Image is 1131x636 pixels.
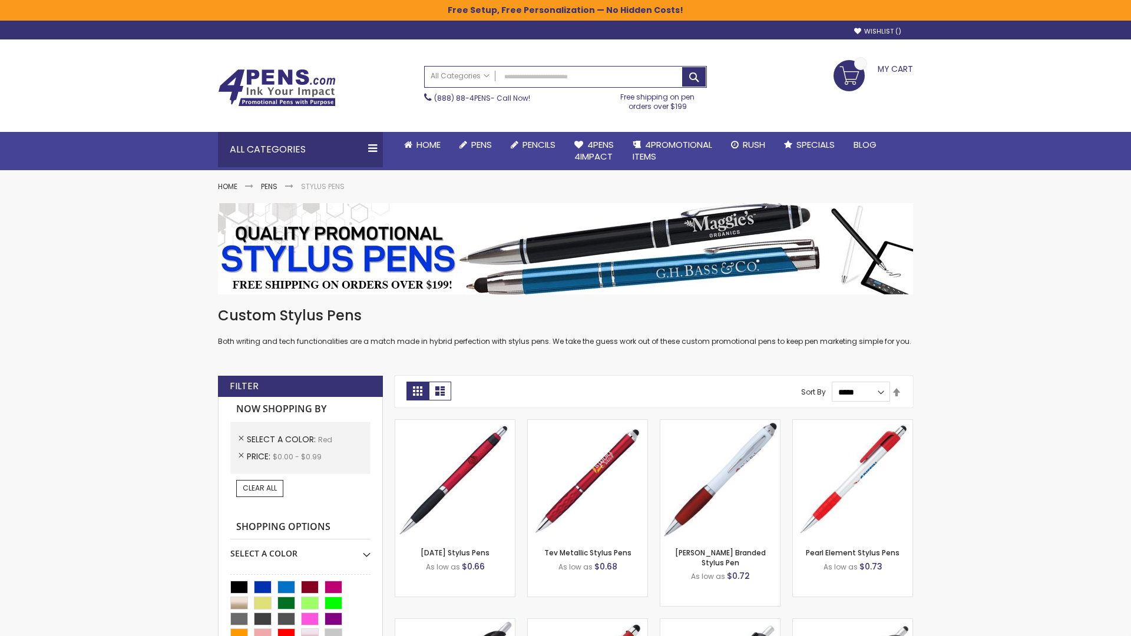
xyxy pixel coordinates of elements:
[236,480,283,496] a: Clear All
[395,618,515,628] a: Story Stylus Custom Pen-Red
[801,387,826,397] label: Sort By
[247,450,273,462] span: Price
[230,397,371,422] strong: Now Shopping by
[230,380,259,393] strong: Filter
[824,562,858,572] span: As low as
[395,420,515,539] img: Epiphany Stylus Pens-Red
[558,562,593,572] span: As low as
[528,419,647,429] a: Tev Metallic Stylus Pens-Red
[743,138,765,151] span: Rush
[218,181,237,191] a: Home
[318,435,332,445] span: Red
[574,138,614,163] span: 4Pens 4impact
[727,570,750,582] span: $0.72
[660,618,780,628] a: Souvenir® Anthem Stylus Pen-Red
[594,561,617,572] span: $0.68
[675,548,766,567] a: [PERSON_NAME] Branded Stylus Pen
[854,27,901,36] a: Wishlist
[859,561,882,572] span: $0.73
[796,138,835,151] span: Specials
[660,419,780,429] a: Ion White Branded Stylus Pen-Red
[431,71,490,81] span: All Categories
[793,419,912,429] a: Pearl Element Stylus Pens-Red
[395,132,450,158] a: Home
[793,618,912,628] a: Souvenir® Emblem Stylus Pen-Red
[395,419,515,429] a: Epiphany Stylus Pens-Red
[501,132,565,158] a: Pencils
[261,181,277,191] a: Pens
[301,181,345,191] strong: Stylus Pens
[247,433,318,445] span: Select A Color
[854,138,877,151] span: Blog
[528,618,647,628] a: Custom Stylus Grip Pens-Red
[609,88,707,111] div: Free shipping on pen orders over $199
[218,306,913,325] h1: Custom Stylus Pens
[722,132,775,158] a: Rush
[633,138,712,163] span: 4PROMOTIONAL ITEMS
[230,515,371,540] strong: Shopping Options
[544,548,631,558] a: Tev Metallic Stylus Pens
[434,93,530,103] span: - Call Now!
[450,132,501,158] a: Pens
[806,548,899,558] a: Pearl Element Stylus Pens
[775,132,844,158] a: Specials
[565,132,623,170] a: 4Pens4impact
[218,132,383,167] div: All Categories
[691,571,725,581] span: As low as
[462,561,485,572] span: $0.66
[243,483,277,493] span: Clear All
[793,420,912,539] img: Pearl Element Stylus Pens-Red
[528,420,647,539] img: Tev Metallic Stylus Pens-Red
[218,69,336,107] img: 4Pens Custom Pens and Promotional Products
[471,138,492,151] span: Pens
[230,539,371,559] div: Select A Color
[426,562,460,572] span: As low as
[660,420,780,539] img: Ion White Branded Stylus Pen-Red
[406,382,429,400] strong: Grid
[218,203,913,294] img: Stylus Pens
[416,138,441,151] span: Home
[425,67,495,86] a: All Categories
[623,132,722,170] a: 4PROMOTIONALITEMS
[421,548,490,558] a: [DATE] Stylus Pens
[522,138,555,151] span: Pencils
[218,306,913,347] div: Both writing and tech functionalities are a match made in hybrid perfection with stylus pens. We ...
[434,93,491,103] a: (888) 88-4PENS
[844,132,886,158] a: Blog
[273,452,322,462] span: $0.00 - $0.99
